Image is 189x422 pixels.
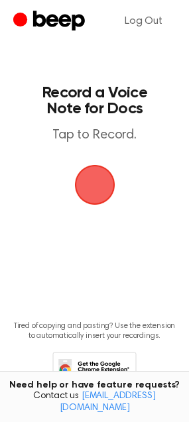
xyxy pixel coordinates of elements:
p: Tap to Record. [24,127,165,144]
a: Beep [13,9,88,34]
p: Tired of copying and pasting? Use the extension to automatically insert your recordings. [11,321,178,341]
a: [EMAIL_ADDRESS][DOMAIN_NAME] [60,392,156,413]
img: Beep Logo [75,165,115,205]
h1: Record a Voice Note for Docs [24,85,165,117]
a: Log Out [111,5,176,37]
span: Contact us [8,391,181,414]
